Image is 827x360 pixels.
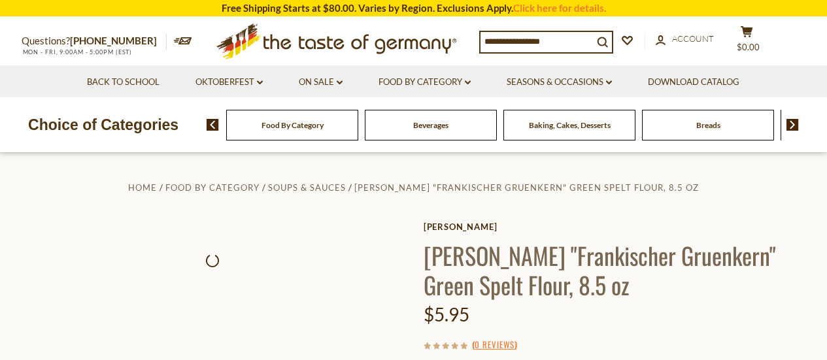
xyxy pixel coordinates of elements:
[472,338,517,351] span: ( )
[529,120,611,130] a: Baking, Cakes, Desserts
[87,75,160,90] a: Back to School
[379,75,471,90] a: Food By Category
[424,303,469,325] span: $5.95
[22,33,167,50] p: Questions?
[268,182,346,193] a: Soups & Sauces
[165,182,260,193] a: Food By Category
[424,240,806,299] h1: [PERSON_NAME] "Frankischer Gruenkern" Green Spelt Flour, 8.5 oz
[475,338,515,352] a: 0 Reviews
[656,32,714,46] a: Account
[262,120,324,130] a: Food By Category
[728,25,767,58] button: $0.00
[207,119,219,131] img: previous arrow
[513,2,606,14] a: Click here for details.
[413,120,448,130] a: Beverages
[354,182,699,193] a: [PERSON_NAME] "Frankischer Gruenkern" Green Spelt Flour, 8.5 oz
[507,75,612,90] a: Seasons & Occasions
[672,33,714,44] span: Account
[70,35,157,46] a: [PHONE_NUMBER]
[299,75,343,90] a: On Sale
[648,75,739,90] a: Download Catalog
[424,221,806,232] a: [PERSON_NAME]
[128,182,157,193] a: Home
[696,120,720,130] a: Breads
[195,75,263,90] a: Oktoberfest
[22,48,133,56] span: MON - FRI, 9:00AM - 5:00PM (EST)
[737,42,760,52] span: $0.00
[786,119,799,131] img: next arrow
